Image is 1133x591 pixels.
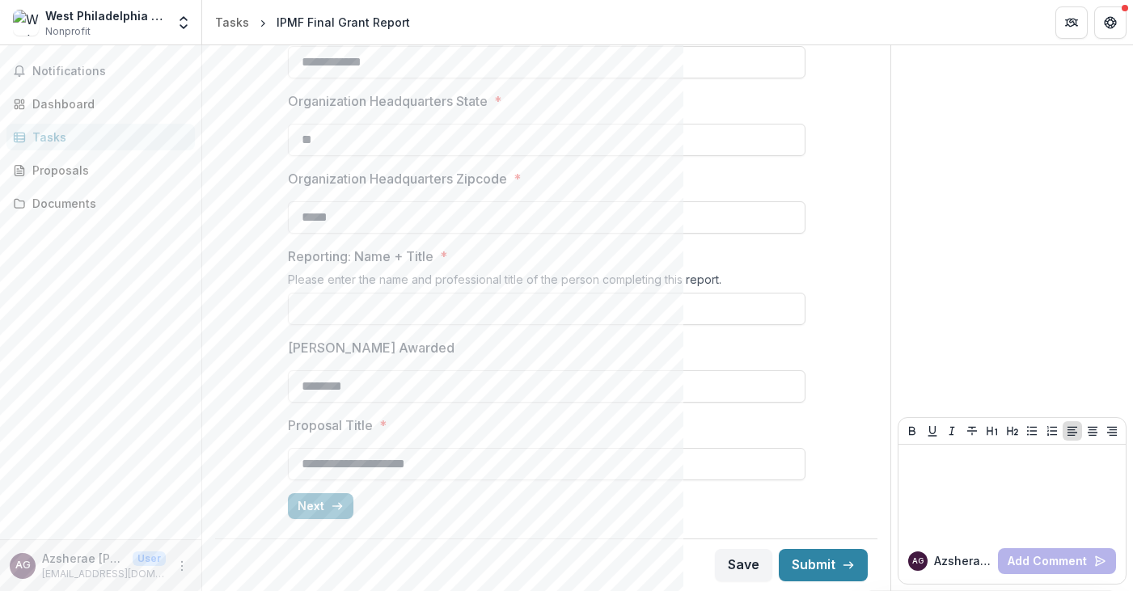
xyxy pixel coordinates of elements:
button: Heading 1 [983,421,1002,441]
a: Documents [6,190,195,217]
button: Align Left [1063,421,1082,441]
div: West Philadelphia Cultural Alliance [45,7,166,24]
div: Azsherae Gary [912,557,924,565]
span: Notifications [32,65,188,78]
div: Dashboard [32,95,182,112]
img: West Philadelphia Cultural Alliance [13,10,39,36]
a: Tasks [6,124,195,150]
p: Proposal Title [288,416,373,435]
p: Azsherae G [934,552,991,569]
div: Tasks [32,129,182,146]
nav: breadcrumb [209,11,416,34]
span: Nonprofit [45,24,91,39]
a: Tasks [209,11,256,34]
button: Underline [923,421,942,441]
button: Add Comment [998,548,1116,574]
p: Reporting: Name + Title [288,247,433,266]
div: Please enter the name and professional title of the person completing this report. [288,272,805,293]
button: Heading 2 [1003,421,1022,441]
p: [EMAIL_ADDRESS][DOMAIN_NAME] [42,567,166,581]
p: [PERSON_NAME] Awarded [288,338,454,357]
div: Azsherae Gary [15,560,31,571]
button: Open entity switcher [172,6,195,39]
div: Documents [32,195,182,212]
button: Notifications [6,58,195,84]
a: Proposals [6,157,195,184]
a: Dashboard [6,91,195,117]
div: Proposals [32,162,182,179]
p: Azsherae [PERSON_NAME] [42,550,126,567]
p: Organization Headquarters State [288,91,488,111]
button: Italicize [942,421,962,441]
button: More [172,556,192,576]
p: User [133,551,166,566]
button: Submit [779,549,868,581]
button: Bold [903,421,922,441]
button: Next [288,493,353,519]
button: Get Help [1094,6,1127,39]
button: Strike [962,421,982,441]
p: Organization Headquarters Zipcode [288,169,507,188]
button: Bullet List [1022,421,1042,441]
button: Save [715,549,772,581]
button: Ordered List [1042,421,1062,441]
button: Align Center [1083,421,1102,441]
button: Align Right [1102,421,1122,441]
div: IPMF Final Grant Report [277,14,410,31]
div: Tasks [215,14,249,31]
button: Partners [1055,6,1088,39]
